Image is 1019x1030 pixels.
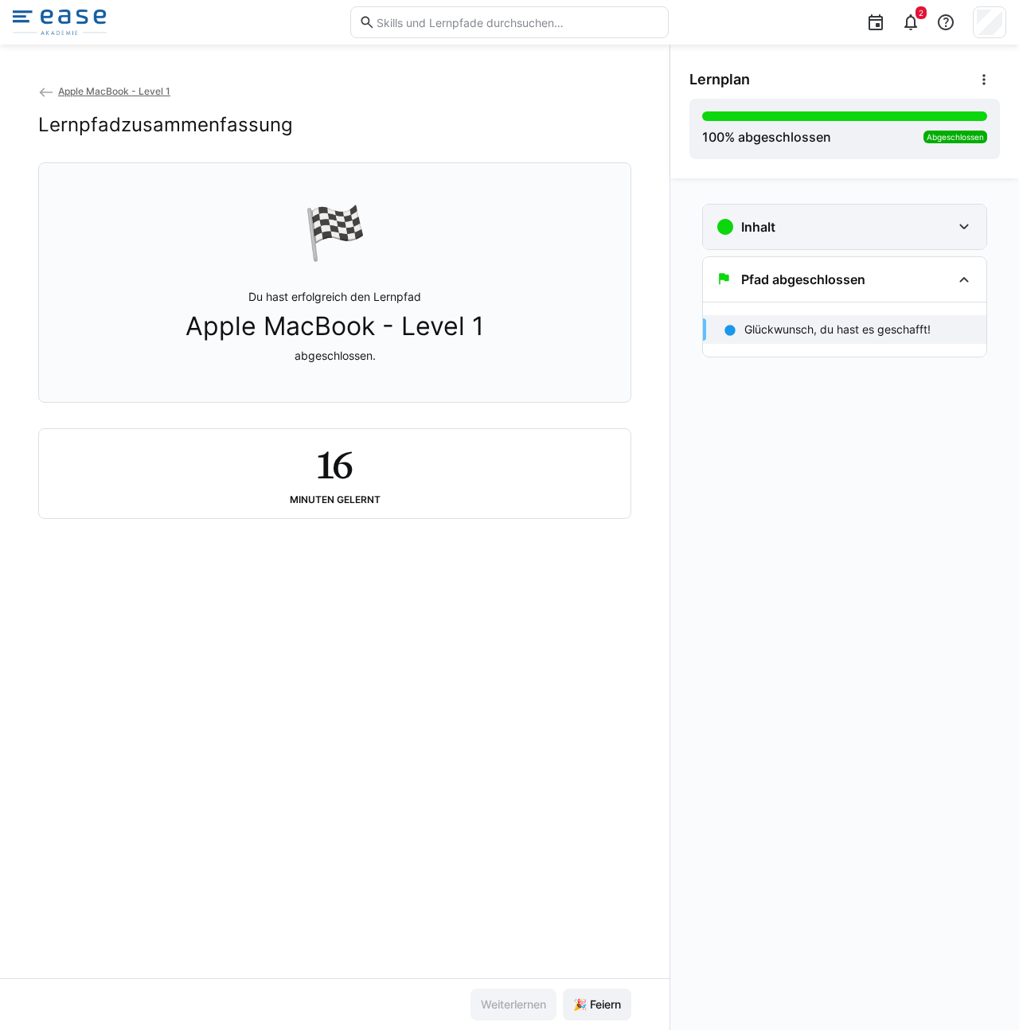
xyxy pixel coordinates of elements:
[741,271,865,287] h3: Pfad abgeschlossen
[702,127,831,146] div: % abgeschlossen
[741,219,775,235] h3: Inhalt
[927,132,984,142] span: Abgeschlossen
[478,997,549,1012] span: Weiterlernen
[375,15,660,29] input: Skills und Lernpfade durchsuchen…
[702,129,724,145] span: 100
[185,311,484,341] span: Apple MacBook - Level 1
[58,85,170,97] span: Apple MacBook - Level 1
[563,989,631,1020] button: 🎉 Feiern
[689,71,750,88] span: Lernplan
[470,989,556,1020] button: Weiterlernen
[38,85,170,97] a: Apple MacBook - Level 1
[571,997,623,1012] span: 🎉 Feiern
[919,8,923,18] span: 2
[744,322,931,337] p: Glückwunsch, du hast es geschafft!
[185,289,484,364] p: Du hast erfolgreich den Lernpfad abgeschlossen.
[317,442,353,488] h2: 16
[290,494,381,505] div: Minuten gelernt
[38,113,293,137] h2: Lernpfadzusammenfassung
[303,201,367,263] div: 🏁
